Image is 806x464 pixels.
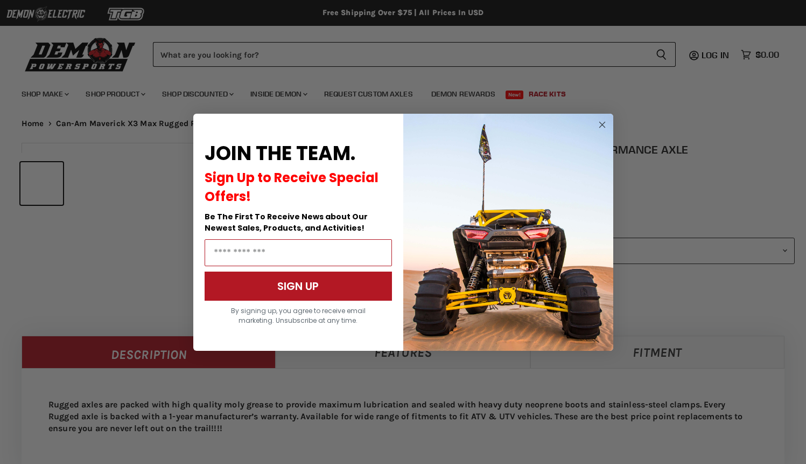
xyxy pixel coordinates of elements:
[231,306,366,325] span: By signing up, you agree to receive email marketing. Unsubscribe at any time.
[205,140,355,167] span: JOIN THE TEAM.
[205,272,392,301] button: SIGN UP
[403,114,613,351] img: a9095488-b6e7-41ba-879d-588abfab540b.jpeg
[205,239,392,266] input: Email Address
[205,169,379,205] span: Sign Up to Receive Special Offers!
[205,211,368,233] span: Be The First To Receive News about Our Newest Sales, Products, and Activities!
[595,118,609,131] button: Close dialog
